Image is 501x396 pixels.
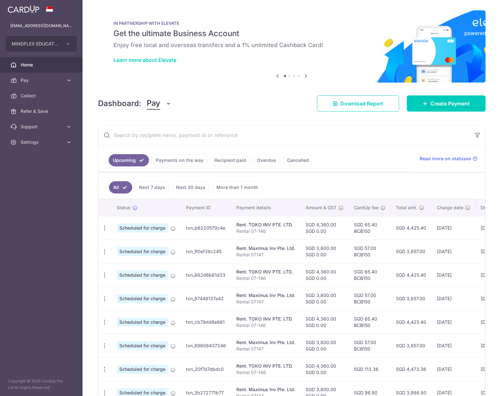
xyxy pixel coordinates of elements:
a: Next 30 days [172,181,210,193]
div: Rent. Maximus Inv Pte. Ltd. [236,292,295,299]
div: Rent. TOKO INV PTE. LTD. [236,363,295,369]
div: Rent. TOKO INV PTE. LTD. [236,222,295,228]
span: Support [21,124,63,130]
td: SGD 113.36 [349,357,391,381]
p: Rental 07147 [236,346,295,352]
a: Payments on the way [152,154,208,166]
td: txn_20f7d7dbdc0 [181,357,231,381]
span: Read more on statuses [420,155,471,162]
a: Recipient paid [210,154,250,166]
span: Create Payment [430,100,470,107]
td: txn_cb79dd8e661 [181,310,231,334]
td: SGD 3,857.00 [391,287,432,310]
p: Rental 07-146 [236,228,295,234]
div: Rent. Maximus Inv Pte. Ltd. [236,339,295,346]
span: Scheduled for charge [117,271,168,280]
span: Amount & GST [306,204,337,211]
td: SGD 3,800.00 SGD 0.00 [300,334,349,357]
td: SGD 4,360.00 SGD 0.00 [300,216,349,240]
th: Payment details [231,199,300,216]
p: Rental 07-146 [236,369,295,376]
td: SGD 4,425.40 [391,263,432,287]
td: SGD 4,360.00 SGD 0.00 [300,310,349,334]
span: Scheduled for charge [117,365,168,374]
div: Rent. TOKO INV PTE. LTD. [236,316,295,322]
img: CardUp [8,5,39,13]
p: Rental 07-146 [236,322,295,329]
td: SGD 3,857.00 [391,240,432,263]
td: SGD 57.00 BCB150 [349,287,391,310]
span: Settings [21,139,63,145]
td: SGD 3,857.00 [391,334,432,357]
a: Next 7 days [135,181,169,193]
td: SGD 3,800.00 SGD 0.00 [300,240,349,263]
button: MINDFLEX EDUCATION PTE. LTD. [6,36,77,52]
a: All [109,181,132,193]
h4: Dashboard: [98,98,142,109]
td: [DATE] [432,357,476,381]
p: Rental 07-146 [236,275,295,282]
td: [DATE] [432,310,476,334]
td: SGD 65.40 BCB150 [349,310,391,334]
a: Download Report [317,95,399,112]
span: MINDFLEX EDUCATION PTE. LTD. [12,41,59,47]
span: Charge date [437,204,463,211]
span: Download Report [340,100,383,107]
h5: Get the ultimate Business Account [113,28,470,39]
td: [DATE] [432,263,476,287]
td: SGD 57.00 BCB150 [349,334,391,357]
span: Scheduled for charge [117,223,168,233]
span: Scheduled for charge [117,247,168,256]
span: Refer & Save [21,108,63,114]
a: Upcoming [109,154,149,166]
span: Total amt. [396,204,417,211]
span: Collect [21,93,63,99]
a: Read more on statuses [420,155,477,162]
p: IN PARTNERSHIP WITH ELEVATE [113,21,470,26]
td: txn_b6220570c4e [181,216,231,240]
td: SGD 4,360.00 SGD 0.00 [300,357,349,381]
span: Home [21,62,63,68]
td: SGD 65.40 BCB150 [349,216,391,240]
td: SGD 4,360.00 SGD 0.00 [300,263,349,287]
td: txn_882d6b81d33 [181,263,231,287]
span: Pay [21,77,63,84]
td: [DATE] [432,287,476,310]
p: Rental 07147 [236,299,295,305]
a: Cancelled [283,154,313,166]
div: Rent. Maximus Inv Pte. Ltd. [236,245,295,252]
span: Scheduled for charge [117,341,168,350]
input: Search by recipient name, payment id or reference [98,125,470,145]
a: Create Payment [407,95,486,112]
span: Due date [481,204,500,211]
p: Rental 07147 [236,252,295,258]
th: Payment ID [181,199,231,216]
p: [EMAIL_ADDRESS][DOMAIN_NAME] [10,23,72,29]
td: [DATE] [432,216,476,240]
a: Learn more about Elevate [113,57,176,63]
img: Renovation banner [98,10,486,83]
span: CardUp fee [354,204,378,211]
td: [DATE] [432,240,476,263]
a: More than 1 month [212,181,262,193]
td: SGD 4,425.40 [391,216,432,240]
td: SGD 57.00 BCB150 [349,240,391,263]
h6: Enjoy free local and overseas transfers and a 1% unlimited Cashback Card! [113,41,470,49]
div: Rent. Maximus Inv Pte. Ltd. [236,386,295,393]
td: txn_1f0ef39c245 [181,240,231,263]
td: SGD 65.40 BCB150 [349,263,391,287]
td: SGD 4,425.40 [391,310,432,334]
td: [DATE] [432,334,476,357]
td: txn_87448137a42 [181,287,231,310]
td: SGD 4,473.36 [391,357,432,381]
span: Pay [147,97,160,110]
a: Overdue [253,154,280,166]
button: Pay [147,97,172,110]
span: Scheduled for charge [117,294,168,303]
td: SGD 3,800.00 SGD 0.00 [300,287,349,310]
td: txn_89608437246 [181,334,231,357]
span: Status [117,204,131,211]
span: Scheduled for charge [117,318,168,327]
div: Rent. TOKO INV PTE. LTD. [236,269,295,275]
